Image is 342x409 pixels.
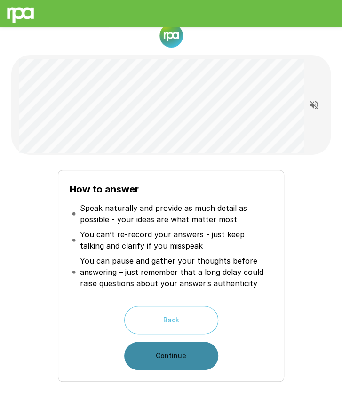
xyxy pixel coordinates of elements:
[80,255,270,289] p: You can pause and gather your thoughts before answering – just remember that a long delay could r...
[304,96,323,114] button: Read questions aloud
[124,306,218,334] button: Back
[70,184,139,195] b: How to answer
[80,229,270,251] p: You can’t re-record your answers - just keep talking and clarify if you misspeak
[159,24,183,48] img: new%2520logo%2520(1).png
[124,342,218,370] button: Continue
[80,202,270,225] p: Speak naturally and provide as much detail as possible - your ideas are what matter most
